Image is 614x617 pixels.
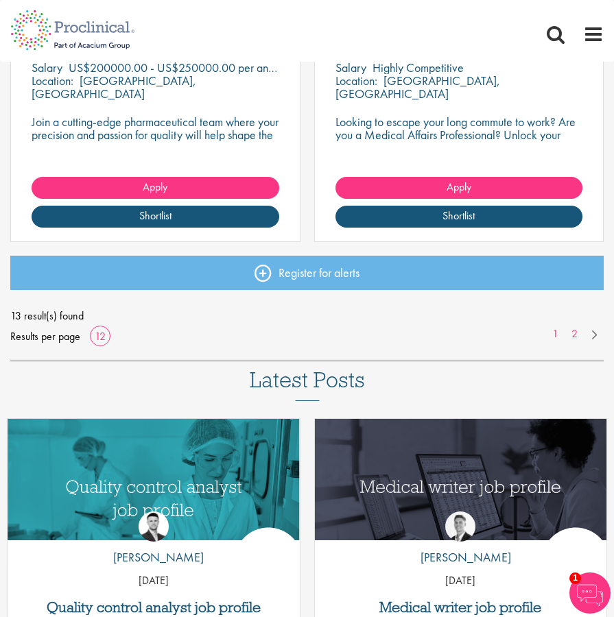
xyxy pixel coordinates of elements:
p: US$200000.00 - US$250000.00 per annum [69,60,287,75]
span: Location: [335,73,377,88]
a: George Watson [PERSON_NAME] [410,511,511,573]
a: Joshua Godden [PERSON_NAME] [103,511,204,573]
a: Apply [335,177,583,199]
h3: Latest Posts [250,368,365,401]
p: [GEOGRAPHIC_DATA], [GEOGRAPHIC_DATA] [335,73,500,101]
img: George Watson [445,511,475,542]
p: [DATE] [315,573,607,589]
img: Medical writer job profile [315,419,607,570]
span: Apply [143,180,167,194]
a: Shortlist [32,206,279,228]
span: 1 [569,572,581,584]
a: Quality control analyst job profile [14,600,293,615]
p: [PERSON_NAME] [103,548,204,566]
p: [DATE] [8,573,300,589]
span: Salary [335,60,366,75]
a: Link to a post [8,419,300,540]
a: Apply [32,177,279,199]
p: Highly Competitive [373,60,464,75]
span: 13 result(s) found [10,306,604,326]
a: Medical writer job profile [322,600,600,615]
img: Joshua Godden [139,511,169,542]
img: quality control analyst job profile [8,419,300,570]
p: Looking to escape your long commute to work? Are you a Medical Affairs Professional? Unlock your ... [335,115,583,154]
a: Link to a post [315,419,607,540]
p: Join a cutting-edge pharmaceutical team where your precision and passion for quality will help sh... [32,115,279,154]
p: [PERSON_NAME] [410,548,511,566]
span: Apply [447,180,471,194]
a: 12 [90,329,110,343]
a: 1 [545,326,565,342]
span: Results per page [10,326,80,347]
img: Chatbot [569,572,611,614]
a: 2 [565,326,585,342]
a: Register for alerts [10,256,604,290]
a: Shortlist [335,206,583,228]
